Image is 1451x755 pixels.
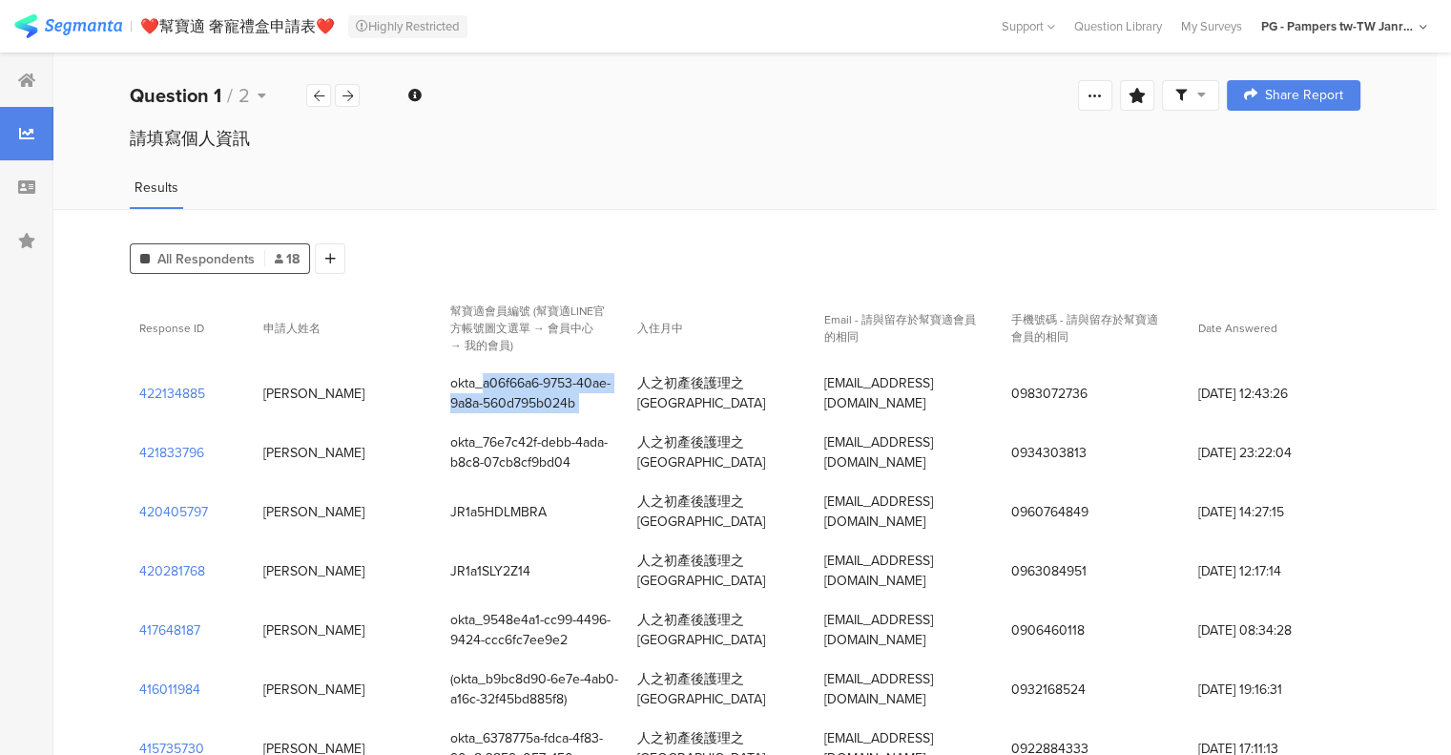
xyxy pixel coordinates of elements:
[1002,11,1055,41] div: Support
[275,249,300,269] span: 18
[1011,443,1087,463] div: 0934303813
[824,373,992,413] div: [EMAIL_ADDRESS][DOMAIN_NAME]
[450,669,618,709] div: (okta_b9bc8d90-6e7e-4ab0-a16c-32f45bd885f8)
[263,384,364,404] div: [PERSON_NAME]
[1198,320,1277,337] span: Date Answered
[1198,384,1351,404] span: [DATE] 12:43:26
[1011,680,1086,700] div: 0932168524
[1065,17,1171,35] a: Question Library
[139,384,205,404] section: 422134885
[139,680,200,700] section: 416011984
[637,610,805,650] div: 人之初產後護理之[GEOGRAPHIC_DATA]
[263,502,364,522] div: [PERSON_NAME]
[139,502,208,522] section: 420405797
[637,432,805,472] div: 人之初產後護理之[GEOGRAPHIC_DATA]
[1198,620,1351,640] span: [DATE] 08:34:28
[263,680,364,700] div: [PERSON_NAME]
[1011,620,1085,640] div: 0906460118
[450,610,618,650] div: okta_9548e4a1-cc99-4496-9424-ccc6fc7ee9e2
[1198,502,1351,522] span: [DATE] 14:27:15
[824,551,992,591] div: [EMAIL_ADDRESS][DOMAIN_NAME]
[824,669,992,709] div: [EMAIL_ADDRESS][DOMAIN_NAME]
[1011,502,1088,522] div: 0960764849
[450,502,547,522] div: JR1a5HDLMBRA
[1261,17,1414,35] div: PG - Pampers tw-TW Janrain
[824,432,992,472] div: [EMAIL_ADDRESS][DOMAIN_NAME]
[157,249,255,269] span: All Respondents
[135,178,178,198] span: Results
[14,14,122,38] img: segmanta logo
[637,320,683,337] span: 入住月中
[637,373,805,413] div: 人之初產後護理之[GEOGRAPHIC_DATA]
[263,620,364,640] div: [PERSON_NAME]
[1171,17,1252,35] a: My Surveys
[140,17,335,35] div: ❤️幫寶適 奢寵禮盒申請表❤️
[1265,89,1343,102] span: Share Report
[263,320,321,337] span: 申請人姓名
[1011,311,1158,346] span: 手機號碼 - 請與留存於幫寶適會員的相同
[824,311,976,346] span: Email - 請與留存於幫寶適會員的相同
[139,561,205,581] section: 420281768
[227,81,233,110] span: /
[450,373,618,413] div: okta_a06f66a6-9753-40ae-9a8a-560d795b024b
[130,81,221,110] b: Question 1
[450,432,618,472] div: okta_76e7c42f-debb-4ada-b8c8-07cb8cf9bd04
[637,551,805,591] div: 人之初產後護理之[GEOGRAPHIC_DATA]
[130,126,1360,151] div: 請填寫個人資訊
[637,492,805,532] div: 人之初產後護理之[GEOGRAPHIC_DATA]
[1198,680,1351,700] span: [DATE] 19:16:31
[637,669,805,709] div: 人之初產後護理之[GEOGRAPHIC_DATA]
[139,320,204,337] span: Response ID
[238,81,250,110] span: 2
[1011,384,1088,404] div: 0983072736
[824,492,992,532] div: [EMAIL_ADDRESS][DOMAIN_NAME]
[450,561,530,581] div: JR1a1SLY2Z14
[348,15,467,38] div: Highly Restricted
[263,561,364,581] div: [PERSON_NAME]
[130,15,133,37] div: |
[450,303,605,354] span: 幫寶適會員編號 (幫寶適LINE官方帳號圖文選單 → 會員中心 → 我的會員)
[1198,561,1351,581] span: [DATE] 12:17:14
[139,443,204,463] section: 421833796
[263,443,364,463] div: [PERSON_NAME]
[1198,443,1351,463] span: [DATE] 23:22:04
[824,610,992,650] div: [EMAIL_ADDRESS][DOMAIN_NAME]
[1011,561,1087,581] div: 0963084951
[139,620,200,640] section: 417648187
